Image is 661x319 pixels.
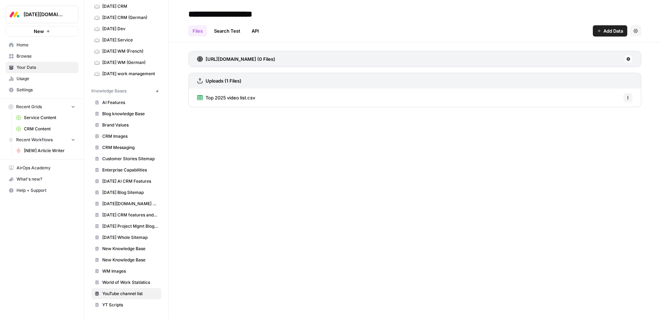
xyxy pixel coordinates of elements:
[91,68,161,79] a: [DATE] work management
[102,37,158,43] span: [DATE] Service
[6,174,78,184] div: What's new?
[102,223,158,229] span: [DATE] Project Mgmt Blog Sitemap
[6,62,78,73] a: Your Data
[91,266,161,277] a: WM Images
[91,198,161,209] a: [DATE][DOMAIN_NAME] AI offering
[206,77,241,84] h3: Uploads (1 Files)
[6,26,78,37] button: New
[91,23,161,34] a: [DATE] Dev
[17,187,75,194] span: Help + Support
[91,176,161,187] a: [DATE] AI CRM Features
[102,212,158,218] span: [DATE] CRM features and use cases
[102,268,158,274] span: WM Images
[102,156,158,162] span: Customer Stories Sitemap
[206,56,275,63] h3: [URL][DOMAIN_NAME] (0 Files)
[91,34,161,46] a: [DATE] Service
[206,94,255,101] span: Top 2025 video list.csv
[8,8,21,21] img: Monday.com Logo
[210,25,245,37] a: Search Test
[102,201,158,207] span: [DATE][DOMAIN_NAME] AI offering
[6,6,78,23] button: Workspace: Monday.com
[102,99,158,106] span: AI Features
[91,254,161,266] a: New Knowledge Base
[91,153,161,164] a: Customer Stories Sitemap
[6,84,78,96] a: Settings
[91,299,161,311] a: YT Scripts
[91,232,161,243] a: [DATE] Whole Sitemap
[197,89,255,107] a: Top 2025 video list.csv
[34,28,44,35] span: New
[102,178,158,184] span: [DATE] AI CRM Features
[102,48,158,54] span: [DATE] WM (French)
[188,25,207,37] a: Files
[91,88,127,94] span: Knowledge Bases
[603,27,623,34] span: Add Data
[91,221,161,232] a: [DATE] Project Mgmt Blog Sitemap
[102,3,158,9] span: [DATE] CRM
[17,64,75,71] span: Your Data
[102,59,158,66] span: [DATE] WM (German)
[91,46,161,57] a: [DATE] WM (French)
[593,25,627,37] button: Add Data
[102,257,158,263] span: New Knowledge Base
[197,73,241,89] a: Uploads (1 Files)
[6,39,78,51] a: Home
[6,174,78,185] button: What's new?
[17,53,75,59] span: Browse
[102,189,158,196] span: [DATE] Blog Sitemap
[247,25,263,37] a: API
[6,135,78,145] button: Recent Workflows
[102,144,158,151] span: CRM Messaging
[102,291,158,297] span: YouTube channel list
[197,51,275,67] a: [URL][DOMAIN_NAME] (0 Files)
[102,279,158,286] span: World of Work Statistics
[102,111,158,117] span: Blog knowledge Base
[6,162,78,174] a: AirOps Academy
[102,122,158,128] span: Brand Values
[91,288,161,299] a: YouTube channel list
[17,76,75,82] span: Usage
[24,148,75,154] span: [NEW] Article Writer
[102,246,158,252] span: New Knowledge Base
[91,12,161,23] a: [DATE] CRM (German)
[6,102,78,112] button: Recent Grids
[17,87,75,93] span: Settings
[91,131,161,142] a: CRM Images
[91,108,161,119] a: Blog knowledge Base
[102,26,158,32] span: [DATE] Dev
[17,165,75,171] span: AirOps Academy
[13,123,78,135] a: CRM Content
[24,115,75,121] span: Service Content
[91,209,161,221] a: [DATE] CRM features and use cases
[16,137,53,143] span: Recent Workflows
[91,187,161,198] a: [DATE] Blog Sitemap
[17,42,75,48] span: Home
[91,243,161,254] a: New Knowledge Base
[91,57,161,68] a: [DATE] WM (German)
[91,1,161,12] a: [DATE] CRM
[102,234,158,241] span: [DATE] Whole Sitemap
[91,277,161,288] a: World of Work Statistics
[102,133,158,139] span: CRM Images
[102,71,158,77] span: [DATE] work management
[91,97,161,108] a: AI Features
[102,167,158,173] span: Enterprise Capabilities
[13,145,78,156] a: [NEW] Article Writer
[6,51,78,62] a: Browse
[13,112,78,123] a: Service Content
[102,302,158,308] span: YT Scripts
[91,142,161,153] a: CRM Messaging
[91,164,161,176] a: Enterprise Capabilities
[24,11,66,18] span: [DATE][DOMAIN_NAME]
[16,104,42,110] span: Recent Grids
[6,185,78,196] button: Help + Support
[6,73,78,84] a: Usage
[24,126,75,132] span: CRM Content
[102,14,158,21] span: [DATE] CRM (German)
[91,119,161,131] a: Brand Values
